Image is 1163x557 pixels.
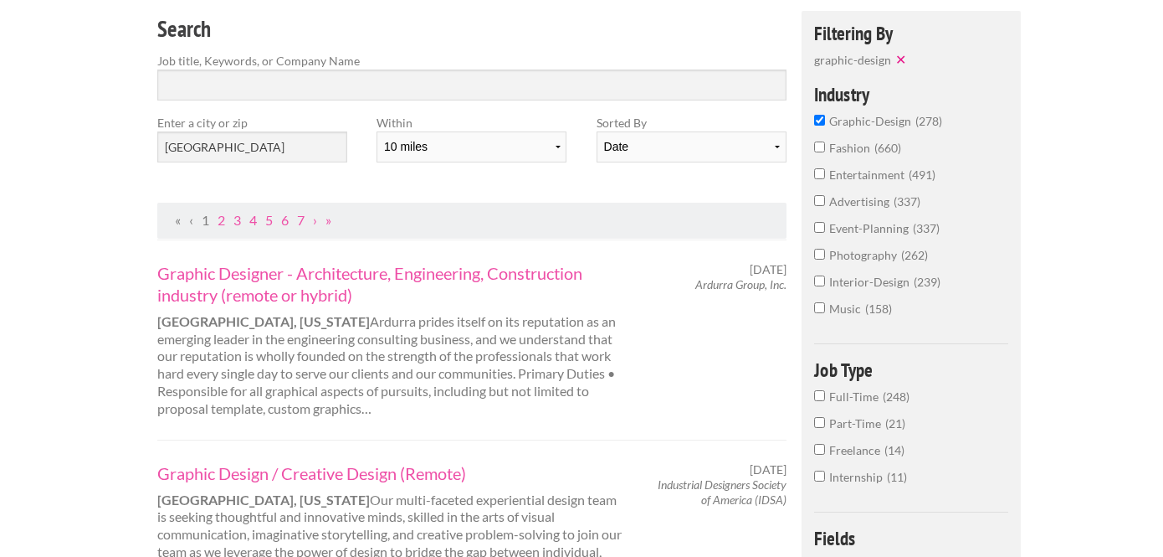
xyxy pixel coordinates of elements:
[814,390,825,401] input: Full-Time248
[901,248,928,262] span: 262
[814,53,891,67] span: graphic-design
[281,212,289,228] a: Page 6
[218,212,225,228] a: Page 2
[909,168,935,182] span: 491
[297,212,305,228] a: Page 7
[814,23,1009,43] h4: Filtering By
[814,471,825,482] input: Internship11
[829,248,901,262] span: photography
[814,302,825,313] input: music158
[325,212,331,228] a: Last Page, Page 28
[265,212,273,228] a: Page 5
[814,276,825,286] input: interior-design239
[142,262,637,418] div: Ardurra prides itself on its reputation as an emerging leader in the engineering consulting busin...
[814,444,825,455] input: Freelance14
[249,212,257,228] a: Page 4
[814,529,1009,548] h4: Fields
[829,470,887,484] span: Internship
[189,212,193,228] span: Previous Page
[814,360,1009,379] h4: Job Type
[829,443,884,457] span: Freelance
[157,114,347,132] label: Enter a city or zip
[894,194,920,209] span: 337
[829,141,874,155] span: fashion
[885,416,905,431] span: 21
[829,389,883,404] span: Full-Time
[915,114,942,128] span: 278
[829,221,913,235] span: event-planning
[202,212,209,228] a: Page 1
[597,114,786,132] label: Sorted By
[891,51,915,68] button: ✕
[157,313,370,329] strong: [GEOGRAPHIC_DATA], [US_STATE]
[157,262,622,306] a: Graphic Designer - Architecture, Engineering, Construction industry (remote or hybrid)
[658,477,786,507] em: Industrial Designers Society of America (IDSA)
[814,222,825,233] input: event-planning337
[829,275,914,289] span: interior-design
[829,114,915,128] span: graphic-design
[874,141,901,155] span: 660
[829,194,894,209] span: advertising
[913,221,940,235] span: 337
[750,262,786,277] span: [DATE]
[750,462,786,477] span: [DATE]
[814,195,825,206] input: advertising337
[914,275,940,289] span: 239
[157,70,787,101] input: Search
[157,13,787,45] h3: Search
[829,168,909,182] span: entertainment
[157,462,622,484] a: Graphic Design / Creative Design (Remote)
[233,212,241,228] a: Page 3
[814,249,825,260] input: photography262
[695,277,786,291] em: Ardurra Group, Inc.
[814,417,825,428] input: Part-Time21
[814,142,825,152] input: fashion660
[814,168,825,179] input: entertainment491
[883,389,909,404] span: 248
[884,443,904,457] span: 14
[597,132,786,162] select: Sort results by
[157,492,370,508] strong: [GEOGRAPHIC_DATA], [US_STATE]
[814,85,1009,104] h4: Industry
[829,416,885,431] span: Part-Time
[175,212,181,228] span: First Page
[814,115,825,126] input: graphic-design278
[829,302,865,316] span: music
[313,212,317,228] a: Next Page
[377,114,566,132] label: Within
[887,470,907,484] span: 11
[865,302,892,316] span: 158
[157,52,787,70] label: Job title, Keywords, or Company Name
